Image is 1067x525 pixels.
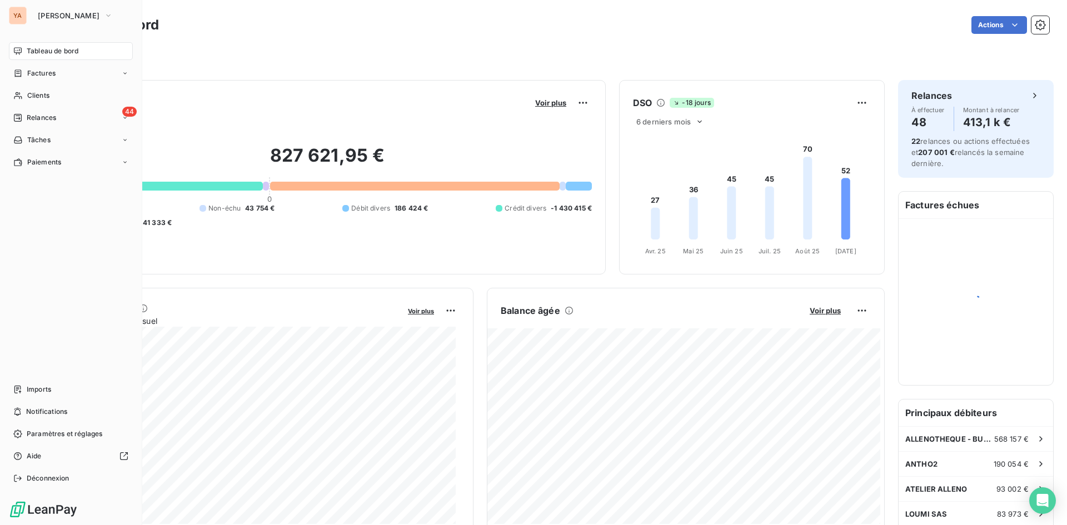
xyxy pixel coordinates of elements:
[905,459,938,468] span: ANTHO2
[899,192,1053,218] h6: Factures échues
[9,7,27,24] div: YA
[9,501,78,518] img: Logo LeanPay
[795,247,820,255] tspan: Août 25
[27,135,51,145] span: Tâches
[1029,487,1056,514] div: Open Intercom Messenger
[395,203,428,213] span: 186 424 €
[997,509,1029,518] span: 83 973 €
[245,203,275,213] span: 43 754 €
[139,218,172,228] span: -41 333 €
[27,68,56,78] span: Factures
[835,247,856,255] tspan: [DATE]
[63,315,400,327] span: Chiffre d'affaires mensuel
[208,203,241,213] span: Non-échu
[501,304,560,317] h6: Balance âgée
[38,11,99,20] span: [PERSON_NAME]
[408,307,434,315] span: Voir plus
[996,484,1029,493] span: 93 002 €
[636,117,691,126] span: 6 derniers mois
[505,203,546,213] span: Crédit divers
[645,247,666,255] tspan: Avr. 25
[27,91,49,101] span: Clients
[905,434,994,443] span: ALLENOTHEQUE - BURGER PERE & FILS
[26,407,67,417] span: Notifications
[971,16,1027,34] button: Actions
[9,447,133,465] a: Aide
[27,429,102,439] span: Paramètres et réglages
[994,459,1029,468] span: 190 054 €
[683,247,704,255] tspan: Mai 25
[532,98,570,108] button: Voir plus
[911,137,1030,168] span: relances ou actions effectuées et relancés la semaine dernière.
[911,107,945,113] span: À effectuer
[911,113,945,131] h4: 48
[633,96,652,109] h6: DSO
[535,98,566,107] span: Voir plus
[63,144,592,178] h2: 827 621,95 €
[720,247,743,255] tspan: Juin 25
[27,113,56,123] span: Relances
[994,434,1029,443] span: 568 157 €
[963,113,1020,131] h4: 413,1 k €
[27,473,69,483] span: Déconnexion
[27,46,78,56] span: Tableau de bord
[670,98,714,108] span: -18 jours
[405,306,437,316] button: Voir plus
[351,203,390,213] span: Débit divers
[759,247,781,255] tspan: Juil. 25
[905,509,947,518] span: LOUMI SAS
[27,451,42,461] span: Aide
[963,107,1020,113] span: Montant à relancer
[122,107,137,117] span: 44
[27,157,61,167] span: Paiements
[911,137,920,146] span: 22
[905,484,967,493] span: ATELIER ALLENO
[551,203,592,213] span: -1 430 415 €
[267,194,272,203] span: 0
[918,148,954,157] span: 207 001 €
[810,306,841,315] span: Voir plus
[27,384,51,394] span: Imports
[806,306,844,316] button: Voir plus
[911,89,952,102] h6: Relances
[899,399,1053,426] h6: Principaux débiteurs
